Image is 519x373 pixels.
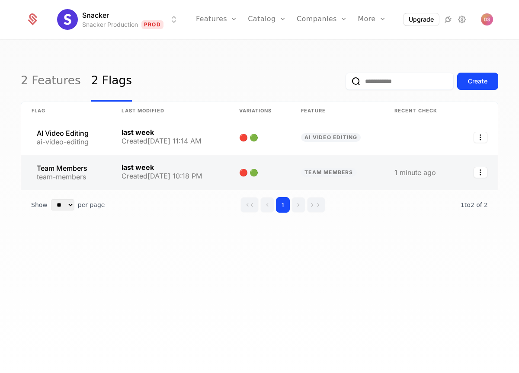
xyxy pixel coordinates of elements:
[240,197,325,213] div: Page navigation
[481,13,493,26] img: Doug Silkstone
[82,10,109,20] span: Snacker
[474,167,487,178] button: Select action
[91,61,132,102] a: 2 Flags
[82,20,138,29] div: Snacker Production
[461,201,484,208] span: 1 to 2 of
[21,102,111,120] th: Flag
[481,13,493,26] button: Open user button
[51,199,74,210] select: Select page size
[307,197,325,213] button: Go to last page
[404,13,439,26] button: Upgrade
[276,197,290,213] button: Go to page 1
[240,197,259,213] button: Go to first page
[141,20,163,29] span: Prod
[457,14,467,25] a: Settings
[384,102,458,120] th: Recent check
[57,9,78,30] img: Snacker
[468,77,487,86] div: Create
[31,201,48,209] span: Show
[443,14,453,25] a: Integrations
[457,73,498,90] button: Create
[461,201,488,208] span: 2
[60,10,179,29] button: Select environment
[111,102,228,120] th: Last Modified
[474,132,487,143] button: Select action
[78,201,105,209] span: per page
[291,102,384,120] th: Feature
[292,197,305,213] button: Go to next page
[229,102,291,120] th: Variations
[21,190,498,220] div: Table pagination
[260,197,274,213] button: Go to previous page
[21,61,81,102] a: 2 Features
